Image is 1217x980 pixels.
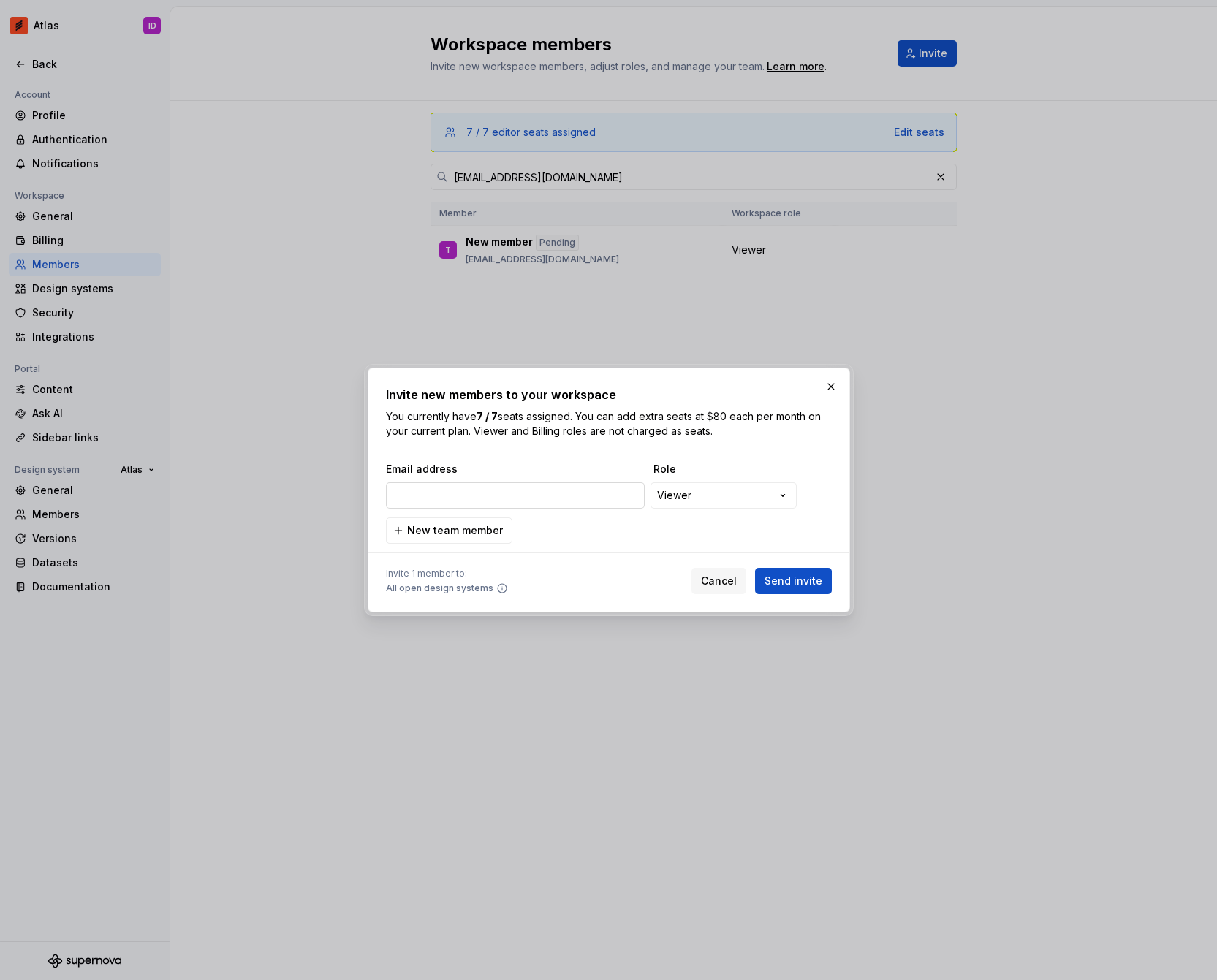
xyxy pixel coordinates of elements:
[386,582,493,594] span: All open design systems
[691,568,746,594] button: Cancel
[386,409,832,438] p: You currently have seats assigned. You can add extra seats at $80 each per month on your current ...
[407,523,503,538] span: New team member
[653,462,800,476] span: Role
[477,410,498,422] b: 7 / 7
[386,517,512,544] button: New team member
[386,386,832,403] h2: Invite new members to your workspace
[386,568,508,580] span: Invite 1 member to:
[701,574,737,588] span: Cancel
[765,574,822,588] span: Send invite
[755,568,832,594] button: Send invite
[386,462,648,476] span: Email address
